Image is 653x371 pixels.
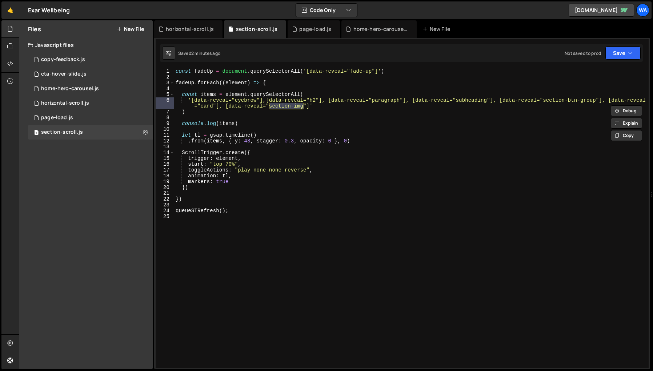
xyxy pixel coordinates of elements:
[1,1,19,19] a: 🤙
[156,121,174,126] div: 9
[28,6,70,15] div: Exar Wellbeing
[41,100,89,106] div: horizontal-scroll.js
[166,25,214,33] div: horizontal-scroll.js
[28,81,153,96] div: 16122/43585.js
[156,190,174,196] div: 21
[611,118,642,129] button: Explain
[156,92,174,97] div: 5
[156,202,174,208] div: 23
[156,86,174,92] div: 4
[156,138,174,144] div: 12
[156,196,174,202] div: 22
[156,74,174,80] div: 2
[156,185,174,190] div: 20
[296,4,357,17] button: Code Only
[117,26,144,32] button: New File
[28,52,153,67] div: 16122/43314.js
[28,125,153,140] div: section-scroll.js
[28,96,153,110] div: horizontal-scroll.js
[156,115,174,121] div: 8
[611,105,642,116] button: Debug
[41,129,83,136] div: section-scroll.js
[156,208,174,214] div: 24
[156,97,174,109] div: 6
[28,25,41,33] h2: Files
[156,109,174,115] div: 7
[156,161,174,167] div: 16
[605,47,641,60] button: Save
[191,50,220,56] div: 2 minutes ago
[156,156,174,161] div: 15
[156,214,174,219] div: 25
[156,80,174,86] div: 3
[41,85,99,92] div: home-hero-carousel.js
[41,56,85,63] div: copy-feedback.js
[41,71,87,77] div: cta-hover-slide.js
[156,132,174,138] div: 11
[569,4,634,17] a: [DOMAIN_NAME]
[156,167,174,173] div: 17
[156,173,174,179] div: 18
[156,150,174,156] div: 14
[565,50,601,56] div: Not saved to prod
[611,130,642,141] button: Copy
[156,68,174,74] div: 1
[178,50,220,56] div: Saved
[28,110,153,125] div: 16122/44105.js
[156,126,174,132] div: 10
[28,67,153,81] div: 16122/44019.js
[41,114,73,121] div: page-load.js
[636,4,649,17] a: wa
[422,25,453,33] div: New File
[156,179,174,185] div: 19
[156,144,174,150] div: 13
[19,38,153,52] div: Javascript files
[353,25,408,33] div: home-hero-carousel.js
[34,130,39,136] span: 1
[299,25,331,33] div: page-load.js
[236,25,278,33] div: section-scroll.js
